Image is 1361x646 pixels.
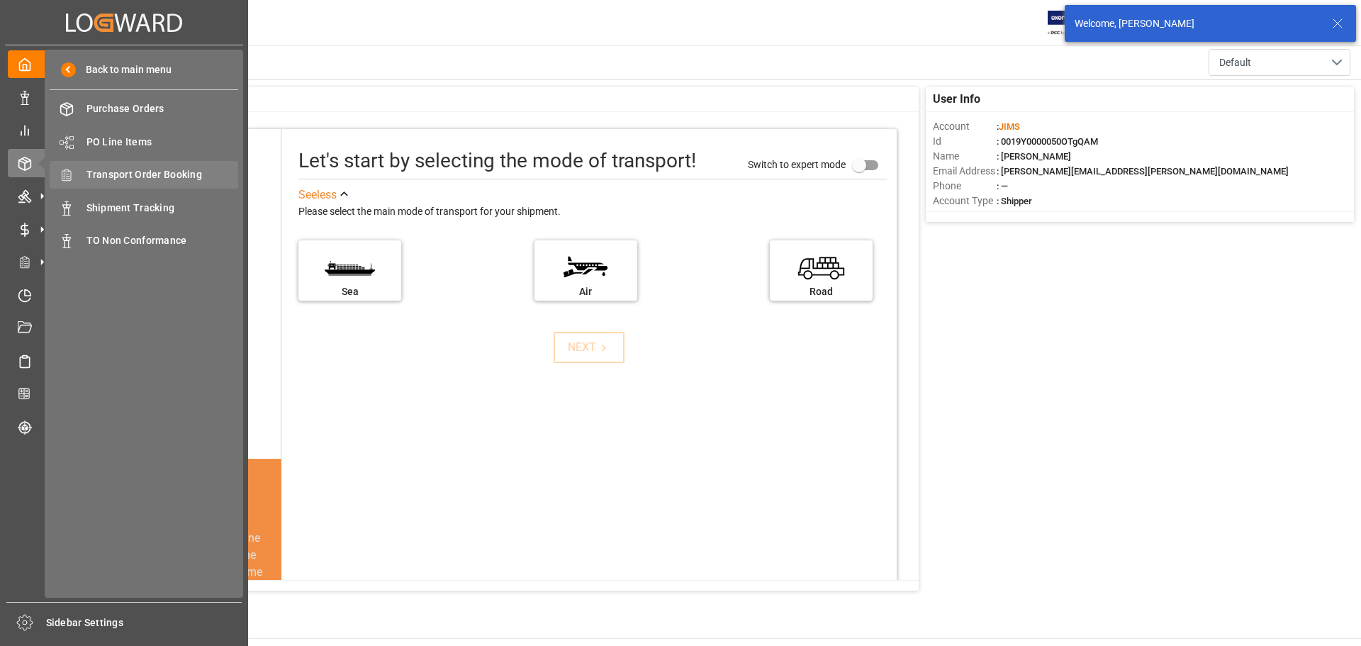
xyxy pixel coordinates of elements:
[1048,11,1097,35] img: Exertis%20JAM%20-%20Email%20Logo.jpg_1722504956.jpg
[8,314,240,342] a: Document Management
[50,128,238,155] a: PO Line Items
[298,204,887,221] div: Please select the main mode of transport for your shipment.
[8,347,240,374] a: Sailing Schedules
[748,158,846,169] span: Switch to expert mode
[933,134,997,149] span: Id
[298,146,696,176] div: Let's start by selecting the mode of transport!
[8,281,240,308] a: Timeslot Management V2
[1075,16,1318,31] div: Welcome, [PERSON_NAME]
[306,284,394,299] div: Sea
[50,194,238,221] a: Shipment Tracking
[8,83,240,111] a: Data Management
[997,121,1020,132] span: :
[997,196,1032,206] span: : Shipper
[933,194,997,208] span: Account Type
[298,186,337,204] div: See less
[933,119,997,134] span: Account
[86,233,239,248] span: TO Non Conformance
[997,136,1098,147] span: : 0019Y0000050OTgQAM
[46,616,242,630] span: Sidebar Settings
[1209,49,1350,76] button: open menu
[554,332,625,363] button: NEXT
[933,149,997,164] span: Name
[50,227,238,255] a: TO Non Conformance
[933,91,980,108] span: User Info
[86,101,239,116] span: Purchase Orders
[933,179,997,194] span: Phone
[8,380,240,408] a: CO2 Calculator
[8,116,240,144] a: My Reports
[50,95,238,123] a: Purchase Orders
[1219,55,1251,70] span: Default
[50,161,238,189] a: Transport Order Booking
[8,50,240,78] a: My Cockpit
[997,166,1289,177] span: : [PERSON_NAME][EMAIL_ADDRESS][PERSON_NAME][DOMAIN_NAME]
[76,62,172,77] span: Back to main menu
[86,135,239,150] span: PO Line Items
[777,284,866,299] div: Road
[933,164,997,179] span: Email Address
[86,201,239,216] span: Shipment Tracking
[568,339,611,356] div: NEXT
[997,151,1071,162] span: : [PERSON_NAME]
[997,181,1008,191] span: : —
[86,167,239,182] span: Transport Order Booking
[999,121,1020,132] span: JIMS
[8,413,240,440] a: Tracking Shipment
[542,284,630,299] div: Air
